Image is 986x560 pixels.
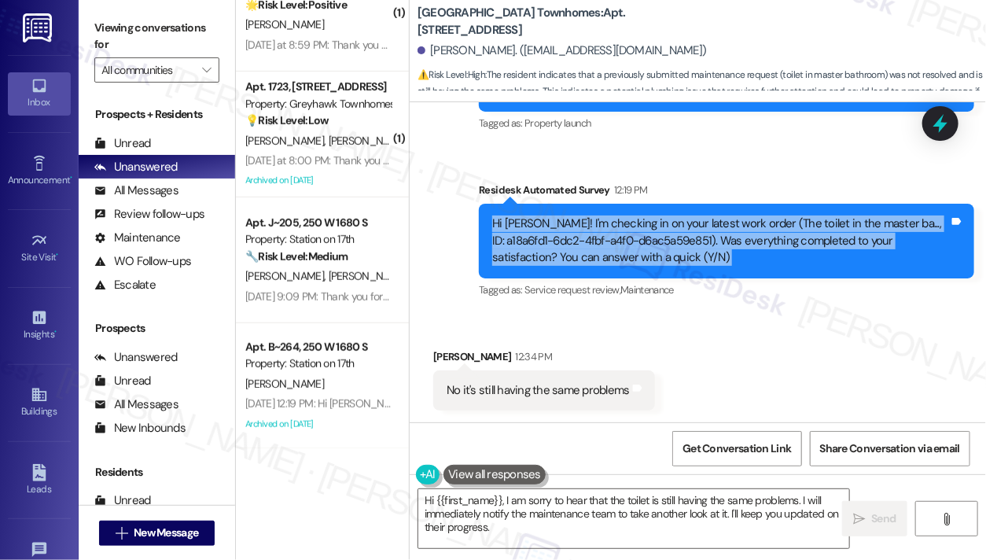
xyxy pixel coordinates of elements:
[101,57,194,83] input: All communities
[94,135,151,152] div: Unread
[134,525,198,541] span: New Message
[70,172,72,183] span: •
[245,269,329,283] span: [PERSON_NAME]
[492,216,949,266] div: Hi [PERSON_NAME]! I'm checking in on your latest work order (The toilet in the master ba..., ID: ...
[244,414,392,434] div: Archived on [DATE]
[853,513,865,525] i: 
[329,269,407,283] span: [PERSON_NAME]
[245,113,329,127] strong: 💡 Risk Level: Low
[524,283,620,297] span: Service request review ,
[94,349,178,366] div: Unanswered
[79,320,235,337] div: Prospects
[79,464,235,481] div: Residents
[54,326,57,337] span: •
[418,5,732,39] b: [GEOGRAPHIC_DATA] Townhomes: Apt. [STREET_ADDRESS]
[620,283,674,297] span: Maintenance
[842,501,907,536] button: Send
[8,459,71,502] a: Leads
[418,489,849,548] textarea: Hi {{first_name}}, I am sorry to hear that the toilet is still having the same problems. I will i...
[810,431,970,466] button: Share Conversation via email
[94,277,156,293] div: Escalate
[682,440,791,457] span: Get Conversation Link
[94,230,181,246] div: Maintenance
[8,72,71,115] a: Inbox
[245,377,324,391] span: [PERSON_NAME]
[524,116,590,130] span: Property launch
[8,381,71,424] a: Buildings
[94,373,151,389] div: Unread
[940,513,952,525] i: 
[433,348,655,370] div: [PERSON_NAME]
[245,134,329,148] span: [PERSON_NAME]
[329,134,407,148] span: [PERSON_NAME]
[245,79,391,95] div: Apt. 1723, [STREET_ADDRESS]
[479,112,974,134] div: Tagged as:
[245,17,324,31] span: [PERSON_NAME]
[512,348,553,365] div: 12:34 PM
[99,521,215,546] button: New Message
[94,253,191,270] div: WO Follow-ups
[94,159,178,175] div: Unanswered
[79,106,235,123] div: Prospects + Residents
[672,431,801,466] button: Get Conversation Link
[245,231,391,248] div: Property: Station on 17th
[245,215,391,231] div: Apt. J~205, 250 W 1680 S
[245,96,391,112] div: Property: Greyhawk Townhomes
[871,510,896,527] span: Send
[94,206,204,223] div: Review follow-ups
[418,67,986,117] span: : The resident indicates that a previously submitted maintenance request (toilet in master bathro...
[116,527,127,540] i: 
[23,13,55,42] img: ResiDesk Logo
[57,249,59,260] span: •
[447,382,630,399] div: No it's still having the same problems
[479,278,974,301] div: Tagged as:
[245,356,391,372] div: Property: Station on 17th
[94,492,151,509] div: Unread
[202,64,211,76] i: 
[94,182,178,199] div: All Messages
[94,16,219,57] label: Viewing conversations for
[479,182,974,204] div: Residesk Automated Survey
[418,68,485,81] strong: ⚠️ Risk Level: High
[245,339,391,356] div: Apt. B~264, 250 W 1680 S
[820,440,960,457] span: Share Conversation via email
[610,182,648,198] div: 12:19 PM
[94,420,186,437] div: New Inbounds
[244,171,392,190] div: Archived on [DATE]
[8,304,71,347] a: Insights •
[245,249,348,263] strong: 🔧 Risk Level: Medium
[418,42,707,59] div: [PERSON_NAME]. ([EMAIL_ADDRESS][DOMAIN_NAME])
[8,227,71,270] a: Site Visit •
[94,396,178,413] div: All Messages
